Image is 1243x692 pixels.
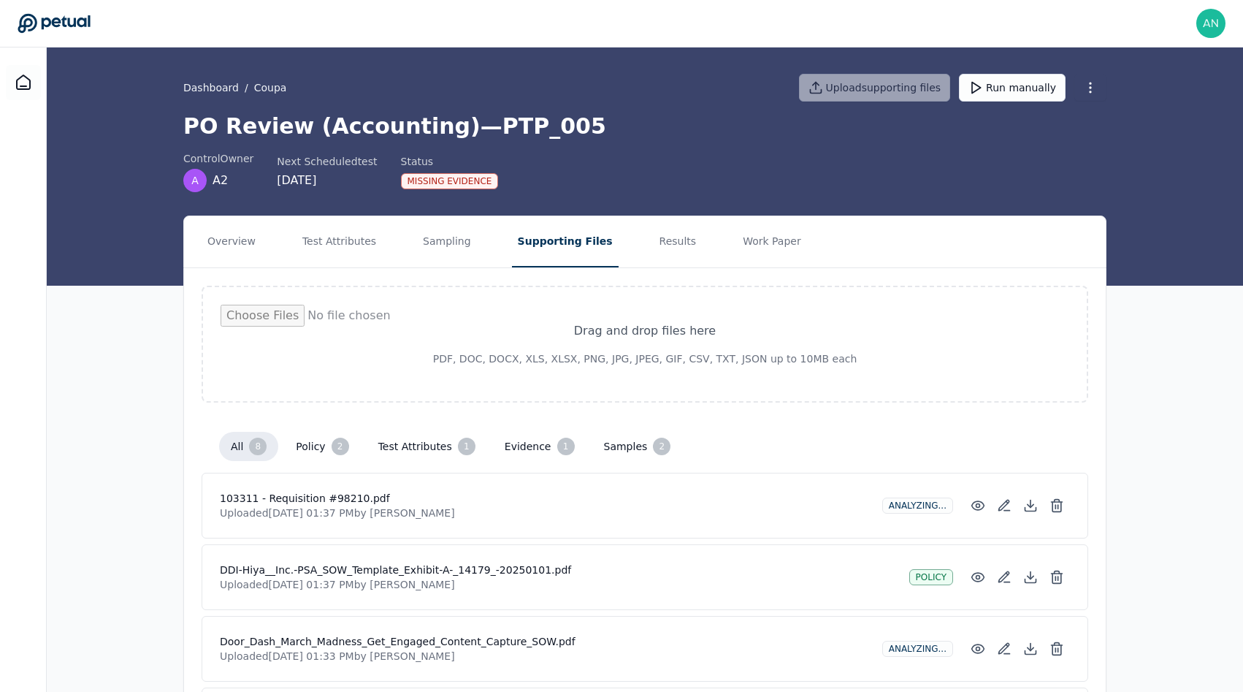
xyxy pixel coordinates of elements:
div: 2 [332,438,349,455]
button: Test Attributes [297,216,382,267]
div: Missing Evidence [401,173,499,189]
button: Preview File (hover for quick preview, click for full view) [965,636,991,662]
div: Next Scheduled test [277,154,377,169]
div: policy [909,569,953,585]
a: Dashboard [6,65,41,100]
div: 1 [458,438,475,455]
button: Add/Edit Description [991,493,1017,519]
button: test attributes 1 [367,432,487,461]
div: 2 [653,438,670,455]
button: Uploadsupporting files [799,74,951,102]
button: evidence 1 [493,432,586,461]
button: Run manually [959,74,1066,102]
button: all 8 [219,432,278,461]
div: 1 [557,438,575,455]
button: Supporting Files [512,216,619,267]
div: 8 [249,438,267,455]
div: / [183,80,286,95]
p: Uploaded [DATE] 01:33 PM by [PERSON_NAME] [220,649,871,664]
span: A [191,173,199,188]
h4: 103311 - Requisition #98210.pdf [220,491,871,506]
a: Dashboard [183,80,239,95]
div: Status [401,154,499,169]
button: Sampling [417,216,477,267]
h1: PO Review (Accounting) — PTP_005 [183,113,1106,140]
button: policy 2 [284,432,360,461]
div: Analyzing... [882,498,953,514]
nav: Tabs [184,216,1106,267]
a: Go to Dashboard [18,13,91,34]
p: Uploaded [DATE] 01:37 PM by [PERSON_NAME] [220,506,871,520]
h4: Door_Dash_March_Madness_Get_Engaged_Content_Capture_SOW.pdf [220,634,871,649]
button: Delete File [1044,636,1070,662]
button: Add/Edit Description [991,564,1017,590]
button: Delete File [1044,493,1070,519]
button: Delete File [1044,564,1070,590]
button: Download File [1017,636,1044,662]
button: Add/Edit Description [991,636,1017,662]
button: Download File [1017,493,1044,519]
div: control Owner [183,151,253,166]
h4: DDI-Hiya__Inc.-PSA_SOW_Template_Exhibit-A-_14179_-20250101.pdf [220,563,898,577]
img: andrew+doordash@petual.ai [1196,9,1225,38]
span: A2 [213,172,228,189]
div: Analyzing... [882,641,953,657]
button: Overview [202,216,261,267]
button: Preview File (hover for quick preview, click for full view) [965,564,991,590]
p: Uploaded [DATE] 01:37 PM by [PERSON_NAME] [220,577,898,592]
button: Results [654,216,703,267]
div: [DATE] [277,172,377,189]
button: samples 2 [592,432,683,461]
button: Download File [1017,564,1044,590]
button: Work Paper [737,216,807,267]
button: Preview File (hover for quick preview, click for full view) [965,493,991,519]
button: Coupa [254,80,287,95]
